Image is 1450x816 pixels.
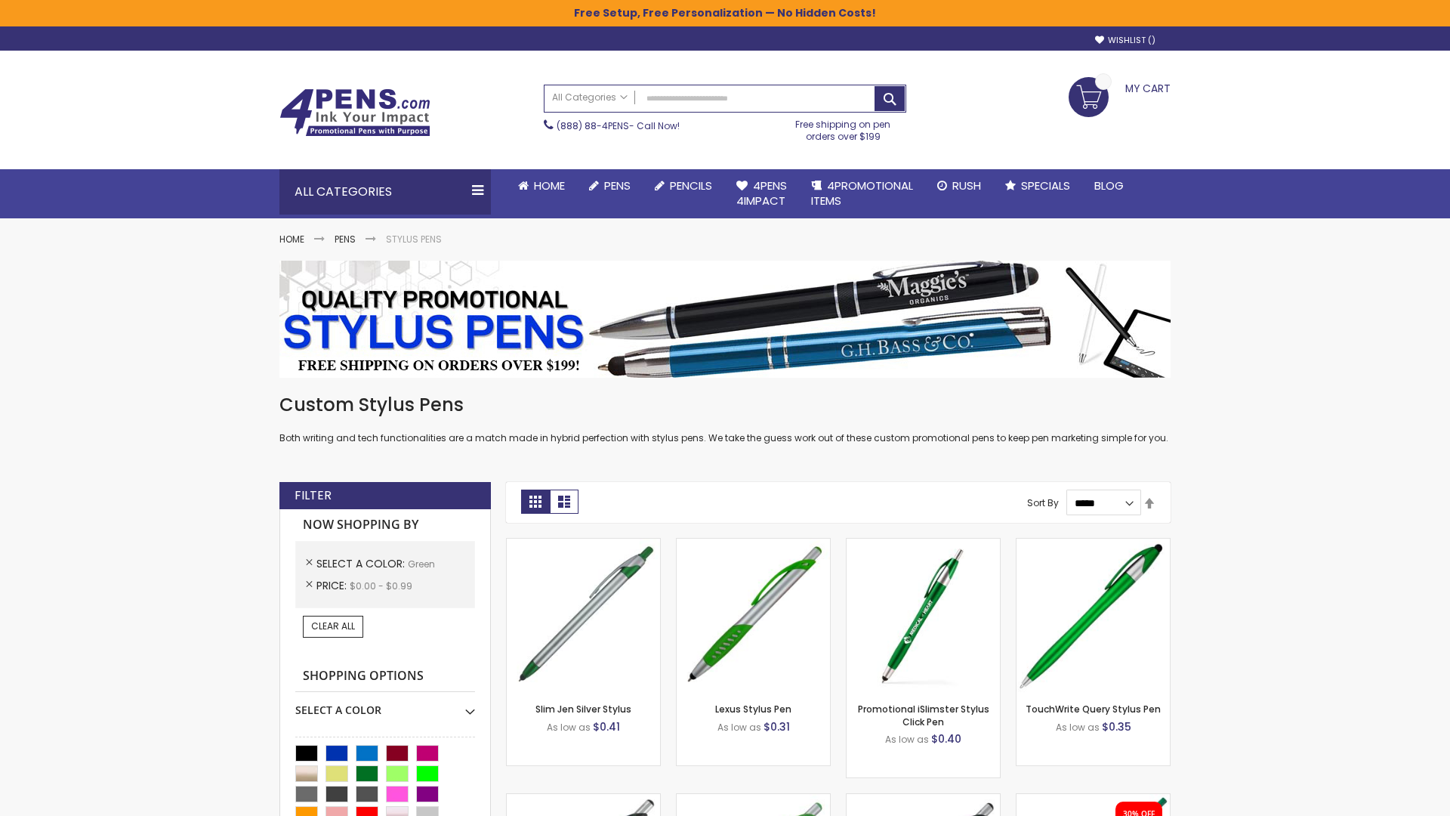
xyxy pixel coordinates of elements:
[557,119,680,132] span: - Call Now!
[847,538,1000,551] a: Promotional iSlimster Stylus Click Pen-Green
[279,393,1171,417] h1: Custom Stylus Pens
[1017,538,1170,551] a: TouchWrite Query Stylus Pen-Green
[736,178,787,209] span: 4Pens 4impact
[1095,35,1155,46] a: Wishlist
[279,233,304,246] a: Home
[847,539,1000,692] img: Promotional iSlimster Stylus Click Pen-Green
[386,233,442,246] strong: Stylus Pens
[535,703,631,716] a: Slim Jen Silver Stylus
[552,91,628,104] span: All Categories
[545,85,635,110] a: All Categories
[993,169,1082,202] a: Specials
[604,178,631,193] span: Pens
[717,721,761,734] span: As low as
[335,233,356,246] a: Pens
[507,539,660,692] img: Slim Jen Silver Stylus-Green
[507,793,660,806] a: Boston Stylus Pen-Green
[715,703,791,716] a: Lexus Stylus Pen
[858,703,989,728] a: Promotional iSlimster Stylus Click Pen
[295,692,475,718] div: Select A Color
[1027,496,1059,509] label: Sort By
[506,169,577,202] a: Home
[279,261,1171,378] img: Stylus Pens
[311,620,355,632] span: Clear All
[521,490,550,514] strong: Grid
[295,509,475,541] strong: Now Shopping by
[670,178,712,193] span: Pencils
[811,178,913,209] span: 4PROMOTIONAL ITEMS
[724,169,799,218] a: 4Pens4impact
[279,169,491,215] div: All Categories
[847,793,1000,806] a: Lexus Metallic Stylus Pen-Green
[1021,178,1070,193] span: Specials
[316,556,408,571] span: Select A Color
[1056,721,1100,734] span: As low as
[952,178,981,193] span: Rush
[593,719,620,734] span: $0.41
[408,558,435,570] span: Green
[316,578,350,593] span: Price
[295,487,332,504] strong: Filter
[677,793,830,806] a: Boston Silver Stylus Pen-Green
[577,169,643,202] a: Pens
[507,538,660,551] a: Slim Jen Silver Stylus-Green
[547,721,591,734] span: As low as
[350,580,412,592] span: $0.00 - $0.99
[764,719,790,734] span: $0.31
[534,178,565,193] span: Home
[931,731,961,746] span: $0.40
[1017,539,1170,692] img: TouchWrite Query Stylus Pen-Green
[295,660,475,693] strong: Shopping Options
[1102,719,1131,734] span: $0.35
[643,169,724,202] a: Pencils
[279,393,1171,445] div: Both writing and tech functionalities are a match made in hybrid perfection with stylus pens. We ...
[677,538,830,551] a: Lexus Stylus Pen-Green
[885,733,929,746] span: As low as
[1017,793,1170,806] a: iSlimster II - Full Color-Green
[303,616,363,637] a: Clear All
[1082,169,1136,202] a: Blog
[780,113,907,143] div: Free shipping on pen orders over $199
[1094,178,1124,193] span: Blog
[1026,703,1161,716] a: TouchWrite Query Stylus Pen
[279,88,430,137] img: 4Pens Custom Pens and Promotional Products
[557,119,629,132] a: (888) 88-4PENS
[799,169,925,218] a: 4PROMOTIONALITEMS
[925,169,993,202] a: Rush
[677,539,830,692] img: Lexus Stylus Pen-Green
